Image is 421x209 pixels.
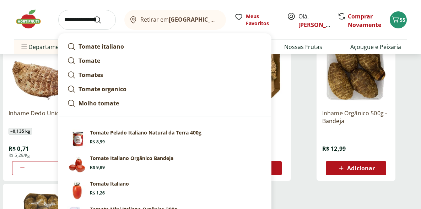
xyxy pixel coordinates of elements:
a: Açougue e Peixaria [350,43,401,51]
a: Tomates [64,68,265,82]
img: Principal [67,155,87,175]
span: Departamentos [20,38,71,55]
span: Meus Favoritos [246,13,279,27]
span: ~ 0,135 kg [9,128,32,135]
span: Olá, [298,12,330,29]
span: R$ 12,99 [322,145,346,153]
button: Adicionar [326,161,386,175]
a: Tomate italiano [64,39,265,54]
img: Inhame Dedo Unidade [9,36,76,104]
strong: Molho tomate [79,99,119,107]
a: Inhame Dedo Unidade [9,109,76,125]
button: Carrinho [390,11,407,28]
a: Tomate [64,54,265,68]
a: PrincipalTomate Italiano Orgânico BandejaR$ 9,99 [64,152,265,177]
strong: Tomate organico [79,85,126,93]
strong: Tomates [79,71,103,79]
b: [GEOGRAPHIC_DATA]/[GEOGRAPHIC_DATA] [169,16,288,23]
a: Meus Favoritos [234,13,279,27]
p: Tomate Italiano [90,180,129,187]
a: [PERSON_NAME] [298,21,345,29]
input: search [58,10,116,30]
span: R$ 9,99 [90,165,105,170]
a: Comprar Novamente [348,12,381,29]
img: Tomate Italiano [67,180,87,200]
a: Tomate organico [64,82,265,96]
span: Adicionar [347,165,375,171]
span: Retirar em [140,16,219,23]
p: Tomate Italiano Orgânico Bandeja [90,155,173,162]
img: Hortifruti [14,9,50,30]
span: R$ 0,71 [9,145,29,153]
img: Inhame Orgânico 500g - Bandeja [322,36,390,104]
a: Tomate Pelado Italiano Natural da Terra 400gTomate Pelado Italiano Natural da Terra 400gR$ 8,99 [64,126,265,152]
a: Inhame Orgânico 500g - Bandeja [322,109,390,125]
button: Menu [20,38,28,55]
span: R$ 5,29/Kg [9,153,30,158]
button: Retirar em[GEOGRAPHIC_DATA]/[GEOGRAPHIC_DATA] [124,10,226,30]
span: 55 [400,16,405,23]
button: Submit Search [93,16,110,24]
strong: Tomate italiano [79,43,124,50]
img: Tomate Pelado Italiano Natural da Terra 400g [67,129,87,149]
a: Molho tomate [64,96,265,110]
p: Tomate Pelado Italiano Natural da Terra 400g [90,129,201,136]
span: R$ 8,99 [90,139,105,145]
a: Nossas Frutas [284,43,322,51]
span: R$ 1,26 [90,190,105,196]
strong: Tomate [79,57,100,65]
a: Tomate ItalianoTomate ItalianoR$ 1,26 [64,177,265,203]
